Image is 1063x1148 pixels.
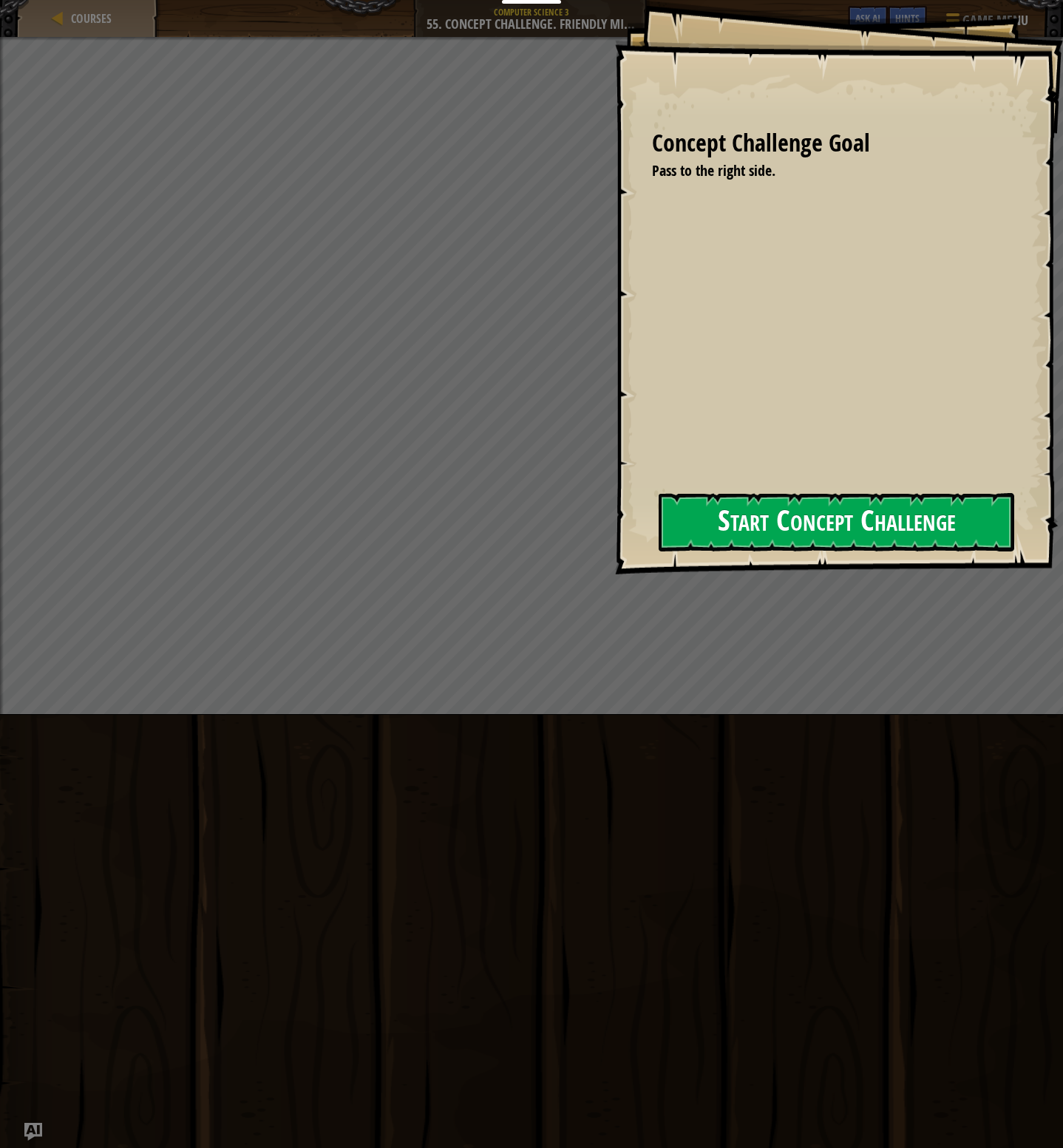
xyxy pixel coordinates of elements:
[24,1123,42,1141] button: Ask AI
[659,493,1014,551] button: Start Concept Challenge
[652,126,1011,160] div: Concept Challenge Goal
[67,10,112,27] a: Courses
[71,10,112,27] span: Courses
[652,160,775,180] span: Pass to the right side.
[634,160,1008,182] li: Pass to the right side.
